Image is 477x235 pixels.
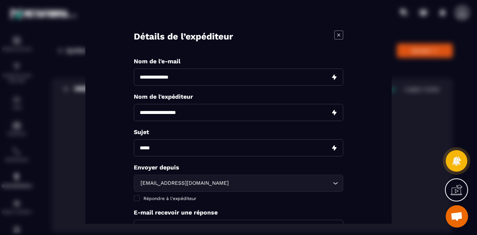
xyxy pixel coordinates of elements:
[230,179,331,187] input: Search for option
[134,128,343,136] p: Sujet
[139,179,230,187] span: [EMAIL_ADDRESS][DOMAIN_NAME]
[134,175,343,192] div: Search for option
[134,93,343,100] p: Nom de l'expéditeur
[134,209,343,216] p: E-mail recevoir une réponse
[134,31,233,43] h4: Détails de l’expéditeur
[446,205,468,228] a: Ouvrir le chat
[134,58,343,65] p: Nom de l'e-mail
[134,164,343,171] p: Envoyer depuis
[143,196,196,201] span: Répondre à l'expéditeur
